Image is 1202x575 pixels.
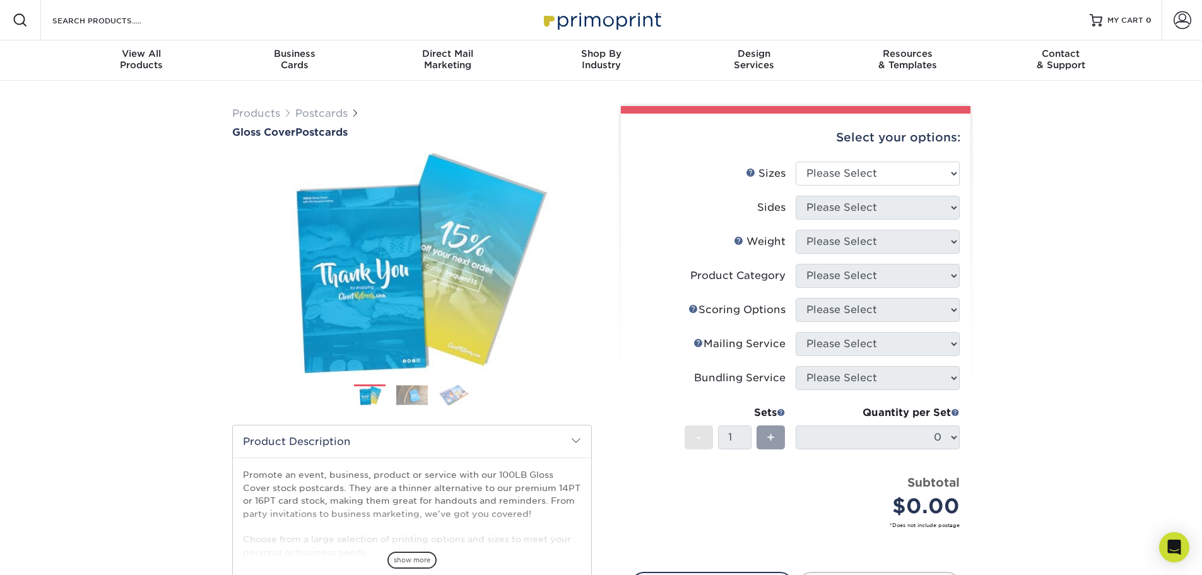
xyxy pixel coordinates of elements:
p: Promote an event, business, product or service with our 100LB Gloss Cover stock postcards. They a... [243,468,581,559]
span: show more [387,552,437,569]
a: DesignServices [678,40,831,81]
span: Direct Mail [371,48,524,59]
img: Postcards 02 [396,385,428,405]
h2: Product Description [233,425,591,458]
div: $0.00 [805,491,960,521]
strong: Subtotal [907,475,960,489]
img: Postcards 03 [439,384,470,406]
a: Gloss CoverPostcards [232,126,592,138]
div: Services [678,48,831,71]
div: Marketing [371,48,524,71]
div: Bundling Service [694,370,786,386]
div: Sets [685,405,786,420]
span: Shop By [524,48,678,59]
span: View All [65,48,218,59]
div: Sizes [746,166,786,181]
a: Contact& Support [984,40,1138,81]
a: Postcards [295,107,348,119]
span: Resources [831,48,984,59]
div: Product Category [690,268,786,283]
img: Gloss Cover 01 [232,144,592,384]
a: Direct MailMarketing [371,40,524,81]
a: Products [232,107,280,119]
h1: Postcards [232,126,592,138]
span: MY CART [1107,15,1143,26]
span: Design [678,48,831,59]
div: Open Intercom Messenger [1159,532,1189,562]
img: Primoprint [538,6,664,33]
span: Business [218,48,371,59]
span: 0 [1146,16,1152,25]
div: & Support [984,48,1138,71]
span: - [696,428,702,447]
div: Scoring Options [688,302,786,317]
img: Postcards 01 [354,386,386,406]
span: Contact [984,48,1138,59]
div: & Templates [831,48,984,71]
div: Products [65,48,218,71]
div: Industry [524,48,678,71]
span: Gloss Cover [232,126,295,138]
a: View AllProducts [65,40,218,81]
a: Resources& Templates [831,40,984,81]
input: SEARCH PRODUCTS..... [51,13,174,28]
div: Sides [757,200,786,215]
div: Select your options: [631,114,960,162]
span: + [767,428,775,447]
div: Cards [218,48,371,71]
a: BusinessCards [218,40,371,81]
div: Mailing Service [693,336,786,352]
div: Quantity per Set [796,405,960,420]
a: Shop ByIndustry [524,40,678,81]
div: Weight [734,234,786,249]
small: *Does not include postage [641,521,960,529]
